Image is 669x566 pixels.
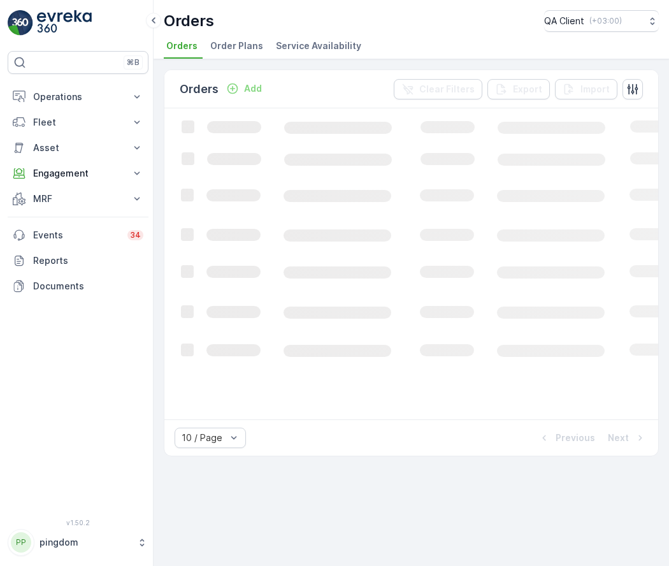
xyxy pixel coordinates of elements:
button: Fleet [8,110,148,135]
p: Import [580,83,610,96]
p: QA Client [544,15,584,27]
button: Clear Filters [394,79,482,99]
p: ( +03:00 ) [589,16,622,26]
span: Orders [166,40,198,52]
span: Service Availability [276,40,361,52]
span: v 1.50.2 [8,519,148,526]
button: Previous [536,430,596,446]
p: Engagement [33,167,123,180]
p: Events [33,229,120,242]
button: Export [487,79,550,99]
div: PP [11,532,31,553]
p: Next [608,432,629,444]
button: Operations [8,84,148,110]
button: Engagement [8,161,148,186]
p: MRF [33,192,123,205]
p: Fleet [33,116,123,129]
p: 34 [130,230,141,240]
button: Import [555,79,617,99]
button: PPpingdom [8,529,148,556]
button: QA Client(+03:00) [544,10,659,32]
p: Orders [164,11,214,31]
img: logo [8,10,33,36]
a: Events34 [8,222,148,248]
p: pingdom [40,536,131,549]
p: Asset [33,141,123,154]
p: Documents [33,280,143,293]
p: Reports [33,254,143,267]
button: MRF [8,186,148,212]
span: Order Plans [210,40,263,52]
a: Documents [8,273,148,299]
p: Operations [33,91,123,103]
button: Add [221,81,267,96]
button: Next [607,430,648,446]
a: Reports [8,248,148,273]
p: ⌘B [127,57,140,68]
img: logo_light-DOdMpM7g.png [37,10,92,36]
p: Add [244,82,262,95]
p: Export [513,83,542,96]
button: Asset [8,135,148,161]
p: Previous [556,432,595,444]
p: Orders [180,80,219,98]
p: Clear Filters [419,83,475,96]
